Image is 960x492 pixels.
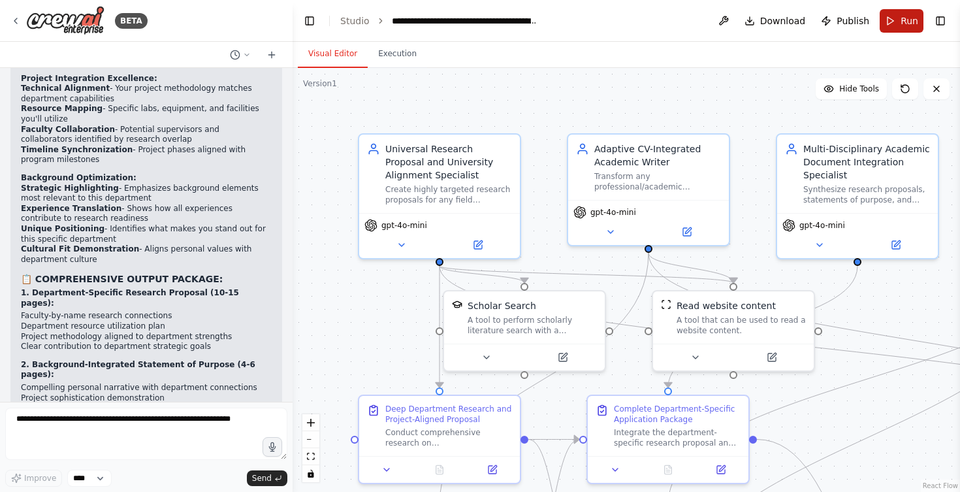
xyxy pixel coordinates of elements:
div: Complete Department-Specific Application Package [614,404,741,425]
button: zoom in [302,414,319,431]
g: Edge from 0305635d-1796-4b1f-b6da-91de9ec0ed75 to 95cc5b88-21b9-4c0a-a13b-28b3823ca3aa [528,433,579,446]
button: Hide left sidebar [300,12,319,30]
span: Improve [24,473,56,484]
button: Open in side panel [650,224,724,240]
span: Download [760,14,806,27]
strong: Resource Mapping [21,104,103,113]
li: Clear contribution to department strategic goals [21,342,272,352]
li: - Your project methodology matches department capabilities [21,84,272,104]
g: Edge from b371042b-4c7a-4aef-aea5-5c2ab5b8250d to 9573f382-6720-4277-a747-fb58ce2576c6 [642,253,740,283]
a: Studio [340,16,370,26]
div: Version 1 [303,78,337,89]
button: Start a new chat [261,47,282,63]
button: Click to speak your automation idea [263,437,282,457]
span: gpt-4o-mini [590,207,636,218]
div: Adaptive CV-Integrated Academic Writer [594,142,721,169]
li: - Aligns personal values with department culture [21,244,272,265]
button: fit view [302,448,319,465]
img: Logo [26,6,104,35]
strong: Technical Alignment [21,84,110,93]
li: - Specific labs, equipment, and facilities you'll utilize [21,104,272,124]
div: Synthesize research proposals, statements of purpose, and supporting documents into cohesive, pro... [803,184,930,205]
div: ScrapeWebsiteToolRead website contentA tool that can be used to read a website content. [652,290,815,372]
strong: Strategic Highlighting [21,184,119,193]
button: Open in side panel [735,350,808,365]
button: Improve [5,470,62,487]
div: React Flow controls [302,414,319,482]
div: Complete Department-Specific Application PackageIntegrate the department-specific research propos... [586,395,750,484]
div: SerplyScholarSearchToolScholar SearchA tool to perform scholarly literature search with a search_... [443,290,606,372]
div: BETA [115,13,148,29]
span: Publish [837,14,869,27]
button: Open in side panel [526,350,600,365]
button: Hide Tools [816,78,887,99]
a: React Flow attribution [923,482,958,489]
button: Publish [816,9,874,33]
strong: Faculty Collaboration [21,125,115,134]
g: Edge from 9f822659-aace-4c14-b428-f15000913d9d to 9573f382-6720-4277-a747-fb58ce2576c6 [433,266,740,283]
li: Department resource utilization plan [21,321,272,332]
div: Integrate the department-specific research proposal and comprehensive background statement into a... [614,427,741,448]
img: ScrapeWebsiteTool [661,299,671,310]
div: Transform any professional/academic background into compelling narratives that demonstrate perfec... [594,171,721,192]
strong: Experience Translation [21,204,121,213]
button: Switch to previous chat [225,47,256,63]
button: Download [739,9,811,33]
strong: Project Integration Excellence: [21,74,157,83]
button: No output available [641,462,696,478]
li: Project methodology aligned to department strengths [21,332,272,342]
li: - Shows how all experiences contribute to research readiness [21,204,272,224]
li: Compelling personal narrative with department connections [21,383,272,393]
button: Send [247,470,287,486]
div: Create highly targeted research proposals for any field ({research_field}) that align your backgr... [385,184,512,205]
div: Multi-Disciplinary Academic Document Integration Specialist [803,142,930,182]
div: Universal Research Proposal and University Alignment Specialist [385,142,512,182]
span: gpt-4o-mini [381,220,427,231]
g: Edge from 9f822659-aace-4c14-b428-f15000913d9d to 0305635d-1796-4b1f-b6da-91de9ec0ed75 [433,266,446,387]
div: Conduct comprehensive research on {target_university}'s {department} department including faculty... [385,427,512,448]
div: Adaptive CV-Integrated Academic WriterTransform any professional/academic background into compell... [567,133,730,246]
div: A tool to perform scholarly literature search with a search_query. [468,315,597,336]
div: Scholar Search [468,299,536,312]
button: Open in side panel [698,462,743,478]
div: Universal Research Proposal and University Alignment SpecialistCreate highly targeted research pr... [358,133,521,259]
strong: 📋 COMPREHENSIVE OUTPUT PACKAGE: [21,274,223,284]
button: Execution [368,41,427,68]
li: - Project phases aligned with program milestones [21,145,272,165]
div: Read website content [677,299,776,312]
li: - Emphasizes background elements most relevant to this department [21,184,272,204]
span: gpt-4o-mini [799,220,845,231]
div: A tool that can be used to read a website content. [677,315,806,336]
strong: 2. Background-Integrated Statement of Purpose (4-6 pages): [21,360,255,380]
li: - Identifies what makes you stand out for this specific department [21,224,272,244]
li: Project sophistication demonstration [21,393,272,404]
button: Show right sidebar [931,12,950,30]
button: No output available [412,462,468,478]
div: Deep Department Research and Project-Aligned Proposal [385,404,512,425]
button: Run [880,9,923,33]
div: Multi-Disciplinary Academic Document Integration SpecialistSynthesize research proposals, stateme... [776,133,939,259]
strong: Background Optimization: [21,173,136,182]
button: Open in side panel [470,462,515,478]
span: Hide Tools [839,84,879,94]
button: toggle interactivity [302,465,319,482]
strong: Timeline Synchronization [21,145,133,154]
g: Edge from 9f822659-aace-4c14-b428-f15000913d9d to 0ce936eb-4058-47eb-b7e4-59322fc1a26d [433,266,531,283]
strong: Unique Positioning [21,224,104,233]
button: Open in side panel [859,237,933,253]
button: Open in side panel [441,237,515,253]
button: Visual Editor [298,41,368,68]
strong: Cultural Fit Demonstration [21,244,139,254]
span: Run [901,14,918,27]
img: SerplyScholarSearchTool [452,299,462,310]
nav: breadcrumb [340,14,539,27]
li: - Potential supervisors and collaborators identified by research overlap [21,125,272,145]
div: Deep Department Research and Project-Aligned ProposalConduct comprehensive research on {target_un... [358,395,521,484]
g: Edge from a06ef4c9-ee19-45cf-ac63-9a804a2fef7c to 95cc5b88-21b9-4c0a-a13b-28b3823ca3aa [662,266,864,387]
li: Faculty-by-name research connections [21,311,272,321]
strong: 1. Department-Specific Research Proposal (10-15 pages): [21,288,239,308]
span: Send [252,473,272,484]
button: zoom out [302,431,319,448]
